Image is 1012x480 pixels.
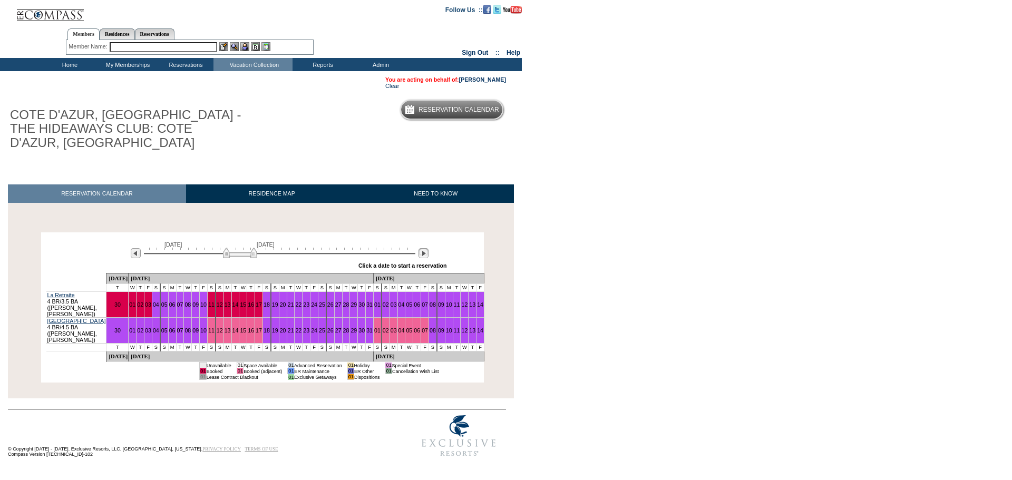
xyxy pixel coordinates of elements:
img: Next [419,248,429,258]
span: [DATE] [257,241,275,248]
a: 04 [398,301,405,308]
td: S [262,344,270,351]
td: W [129,284,137,292]
td: T [192,344,200,351]
td: Advanced Reservation [294,363,342,368]
td: T [176,344,184,351]
a: Members [67,28,100,40]
td: F [421,344,429,351]
a: Reservations [135,28,174,40]
a: 18 [264,301,270,308]
td: F [200,284,208,292]
td: W [295,284,303,292]
a: 01 [374,327,381,334]
a: 05 [406,327,412,334]
a: 03 [145,327,151,334]
td: S [437,284,445,292]
td: F [366,344,374,351]
td: W [405,284,413,292]
td: 01 [288,363,294,368]
td: S [262,284,270,292]
td: S [160,284,168,292]
td: S [271,284,279,292]
td: 01 [237,368,243,374]
td: Reservations [155,58,213,71]
td: Home [40,58,98,71]
td: S [318,344,326,351]
a: [PERSON_NAME] [459,76,506,83]
td: W [350,284,358,292]
img: Subscribe to our YouTube Channel [503,6,522,14]
a: 26 [327,301,334,308]
td: [DATE] [129,273,374,284]
a: 06 [169,301,176,308]
a: 01 [129,301,135,308]
td: T [358,344,366,351]
a: 21 [288,327,294,334]
td: W [239,284,247,292]
a: 30 [114,301,121,308]
a: 19 [272,301,278,308]
a: 13 [469,301,475,308]
a: 12 [461,327,468,334]
td: T [342,344,350,351]
a: 07 [422,327,428,334]
img: Follow us on Twitter [493,5,501,14]
div: Member Name: [69,42,109,51]
a: 02 [383,301,389,308]
a: 14 [232,327,239,334]
a: 17 [256,327,262,334]
a: 10 [200,301,207,308]
a: 13 [225,301,231,308]
a: 06 [414,301,420,308]
td: [DATE] [374,273,484,284]
a: 06 [414,327,420,334]
td: Booked (adjacent) [244,368,283,374]
td: F [310,344,318,351]
td: W [461,284,469,292]
td: T [303,344,310,351]
a: 23 [303,301,309,308]
a: 09 [192,327,199,334]
a: 06 [169,327,176,334]
img: Previous [131,248,141,258]
td: 01 [347,363,354,368]
td: T [137,344,144,351]
td: M [279,344,287,351]
a: 02 [137,327,143,334]
td: 01 [200,368,206,374]
td: M [168,284,176,292]
td: S [152,344,160,351]
a: 11 [208,327,215,334]
a: 11 [208,301,215,308]
td: My Memberships [98,58,155,71]
a: 03 [391,327,397,334]
td: T [192,284,200,292]
td: S [152,284,160,292]
td: 01 [200,363,206,368]
a: 11 [454,327,460,334]
td: T [453,284,461,292]
td: F [421,284,429,292]
a: 27 [335,327,342,334]
td: M [445,344,453,351]
a: 23 [303,327,309,334]
td: T [176,284,184,292]
td: T [106,344,129,351]
a: 14 [477,301,483,308]
a: TERMS OF USE [245,446,278,452]
img: Exclusive Resorts [412,409,506,462]
td: [DATE] [374,351,484,362]
td: F [144,284,152,292]
a: 15 [240,301,246,308]
a: 28 [343,327,349,334]
td: T [397,344,405,351]
td: F [476,284,484,292]
a: 14 [232,301,239,308]
span: :: [495,49,500,56]
td: F [476,344,484,351]
a: 08 [430,327,436,334]
a: 07 [177,327,183,334]
span: You are acting on behalf of: [385,76,506,83]
a: 03 [145,301,151,308]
